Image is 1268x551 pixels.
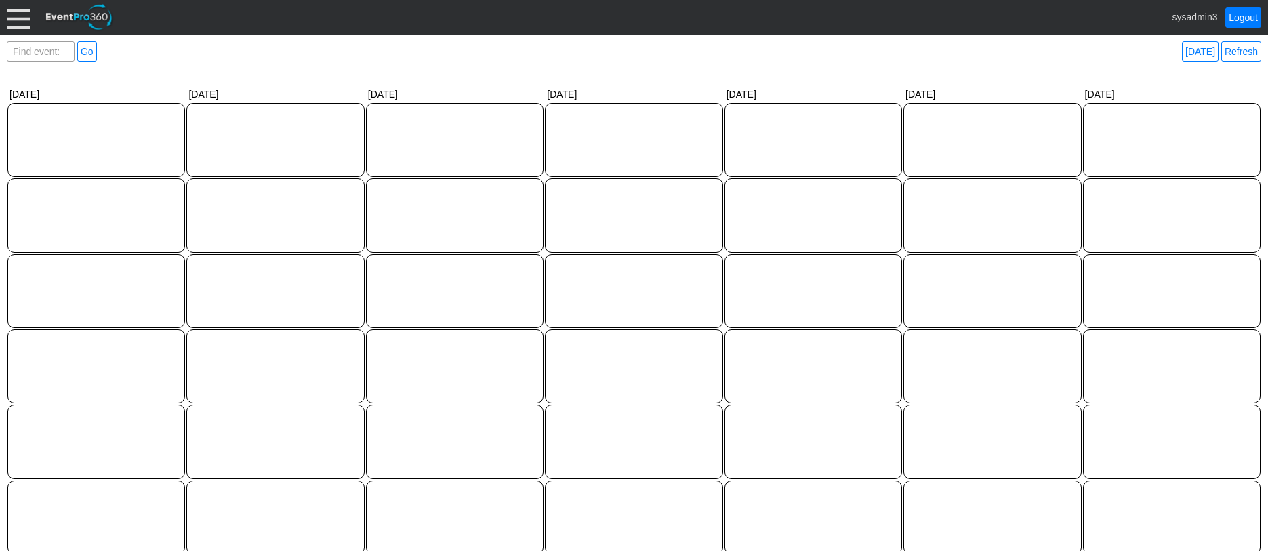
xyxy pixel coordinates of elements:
img: EventPro360 [44,2,115,33]
div: Menu: Click or 'Crtl+M' to toggle menu open/close [7,5,30,29]
span: Find event: enter title [10,42,71,75]
div: [DATE] [544,86,723,102]
div: [DATE] [186,86,365,102]
div: [DATE] [724,86,903,102]
div: [DATE] [903,86,1082,102]
div: [DATE] [365,86,544,102]
a: Go [77,41,97,62]
a: Refresh [1221,41,1261,62]
span: sysadmin3 [1172,11,1218,22]
a: Logout [1225,7,1261,28]
div: [DATE] [7,86,186,102]
a: [DATE] [1182,41,1219,62]
div: [DATE] [1082,86,1261,102]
